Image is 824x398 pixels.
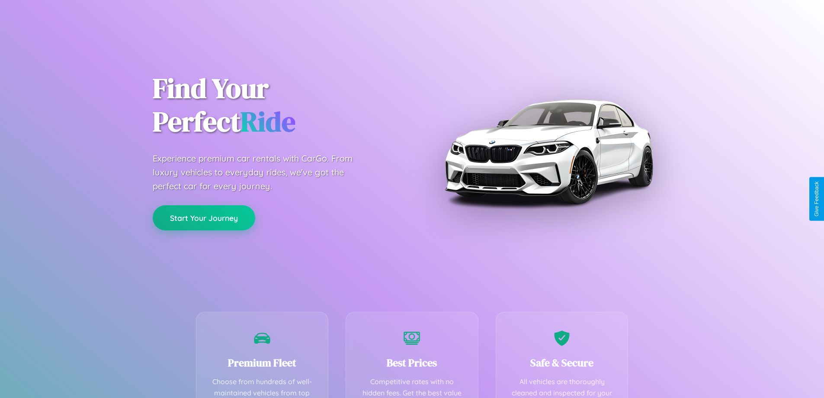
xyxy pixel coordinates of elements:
h3: Premium Fleet [209,356,315,370]
span: Ride [240,103,295,140]
img: Premium BMW car rental vehicle [440,43,657,260]
p: Experience premium car rentals with CarGo. From luxury vehicles to everyday rides, we've got the ... [153,152,369,193]
button: Start Your Journey [153,205,255,230]
h3: Best Prices [359,356,465,370]
h1: Find Your Perfect [153,72,399,139]
div: Give Feedback [814,181,820,217]
h3: Safe & Secure [509,356,615,370]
